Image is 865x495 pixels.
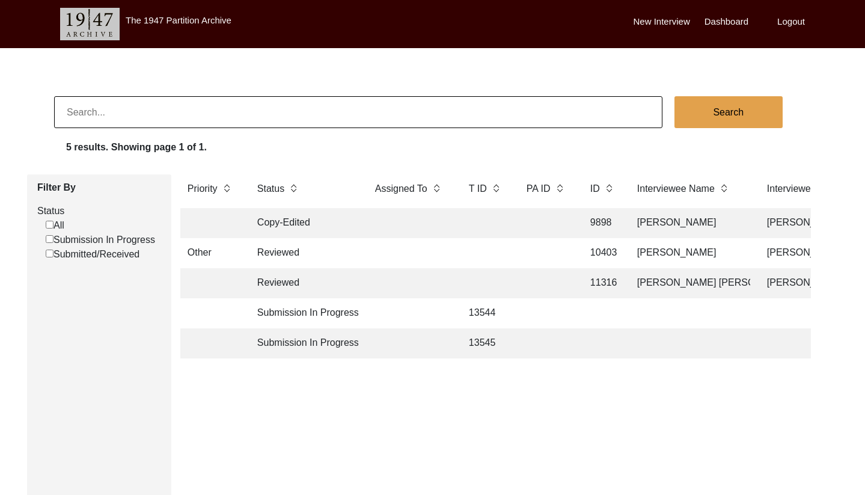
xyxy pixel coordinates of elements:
[46,235,53,243] input: Submission In Progress
[188,182,218,196] label: Priority
[462,298,510,328] td: 13544
[583,208,620,238] td: 9898
[630,268,750,298] td: [PERSON_NAME] [PERSON_NAME]
[605,182,613,195] img: sort-button.png
[637,182,715,196] label: Interviewee Name
[527,182,551,196] label: PA ID
[630,208,750,238] td: [PERSON_NAME]
[630,238,750,268] td: [PERSON_NAME]
[222,182,231,195] img: sort-button.png
[777,15,805,29] label: Logout
[37,180,162,195] label: Filter By
[583,238,620,268] td: 10403
[289,182,298,195] img: sort-button.png
[180,238,240,268] td: Other
[60,8,120,40] img: header-logo.png
[590,182,600,196] label: ID
[250,268,358,298] td: Reviewed
[462,328,510,358] td: 13545
[720,182,728,195] img: sort-button.png
[46,233,155,247] label: Submission In Progress
[432,182,441,195] img: sort-button.png
[66,140,207,155] label: 5 results. Showing page 1 of 1.
[257,182,284,196] label: Status
[705,15,748,29] label: Dashboard
[634,15,690,29] label: New Interview
[46,221,53,229] input: All
[767,182,814,196] label: Interviewer
[674,96,783,128] button: Search
[37,204,162,218] label: Status
[126,15,231,25] label: The 1947 Partition Archive
[250,298,358,328] td: Submission In Progress
[250,208,358,238] td: Copy-Edited
[46,250,53,257] input: Submitted/Received
[583,268,620,298] td: 11316
[469,182,487,196] label: T ID
[555,182,564,195] img: sort-button.png
[46,218,64,233] label: All
[54,96,662,128] input: Search...
[46,247,139,262] label: Submitted/Received
[492,182,500,195] img: sort-button.png
[250,328,358,358] td: Submission In Progress
[250,238,358,268] td: Reviewed
[375,182,427,196] label: Assigned To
